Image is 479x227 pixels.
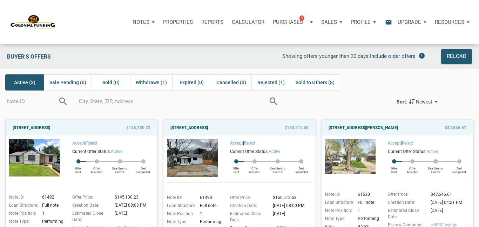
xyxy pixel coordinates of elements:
[72,149,111,154] span: Current Offer Status:
[69,210,113,223] div: Estimated Close Date:
[6,210,40,216] div: Note Position:
[86,163,107,174] div: Offer Accepted
[269,149,280,154] span: active
[227,202,271,209] div: Creation Date:
[356,199,379,206] div: Full note
[291,163,312,174] div: Deal Completed
[244,163,265,174] div: Offer Accepted
[271,194,316,201] div: $150,512.58
[322,215,356,222] div: Note Type:
[356,215,379,222] div: Performing
[388,141,413,146] span: |
[102,78,120,87] span: Sold (0)
[72,141,85,146] a: Accept
[257,78,285,87] span: Rejected (1)
[6,202,40,208] div: Loan Structure:
[6,218,40,225] div: Note Type:
[429,191,473,198] div: $47,646.61
[251,74,290,91] div: Rejected (1)
[429,207,473,220] div: [DATE]
[69,202,113,208] div: Creation Date:
[397,98,440,106] button: Sort:Newest
[265,163,291,174] div: Deal Sent to Escrow
[296,78,335,87] span: Sold to Others (8)
[322,207,356,214] div: Note Position:
[40,210,63,216] div: 1
[435,19,464,25] p: Resources
[70,163,87,174] div: Offer Sent
[198,219,221,225] div: Performing
[163,219,198,225] div: Note Type:
[380,12,393,33] button: email
[163,194,198,201] div: Note ID:
[227,194,271,201] div: Offer Price:
[356,207,379,214] div: 1
[384,199,429,206] div: Creation Date:
[163,202,198,209] div: Loan Structure:
[393,12,431,33] button: Upgrade
[4,49,145,64] div: Buyer's Offers
[244,141,255,146] a: Reject
[397,99,407,105] div: Sort:
[11,14,55,29] img: NoteUnlimited
[402,141,413,146] a: Reject
[228,12,269,33] a: Calculator
[232,19,264,25] p: Calculator
[113,202,157,208] div: [DATE] 08:03 PM
[388,149,426,154] span: Current Offer Status:
[69,194,113,200] div: Offer Price:
[72,141,97,146] span: |
[370,53,416,59] span: Include older offers
[198,194,221,201] div: 61493
[290,74,340,91] div: Sold to Others (8)
[269,12,317,33] button: Purchases3
[322,191,356,198] div: Note ID:
[172,74,211,91] div: Expired (0)
[40,218,63,225] div: Performing
[113,194,157,200] div: $145,130.23
[136,78,167,87] span: Withdrawn (1)
[111,149,122,154] span: active
[163,211,198,217] div: Note Position:
[227,211,271,223] div: Estimated Close Date:
[284,123,309,132] span: $150,512.58
[113,210,157,223] div: [DATE]
[228,163,244,174] div: Offer Sent
[317,12,346,33] a: Sales
[346,12,380,33] button: Profile
[197,12,228,33] button: Reports
[79,93,269,109] input: City, State, ZIP, Address
[126,123,150,132] span: $145,130.23
[6,194,40,200] div: Note ID:
[321,19,337,25] p: Sales
[198,202,221,209] div: Full note
[384,207,429,220] div: Estimated Close Date:
[273,19,303,25] p: Purchases
[133,19,149,25] p: Notes
[268,96,279,107] i: search
[271,211,316,223] div: [DATE]
[384,191,429,198] div: Offer Price:
[384,18,393,26] i: email
[180,78,204,87] span: Expired (0)
[388,141,401,146] a: Accept
[211,74,251,91] div: Cancelled (0)
[201,19,223,25] p: Reports
[431,12,474,33] button: Resources
[14,78,35,87] span: Active (3)
[58,96,68,107] i: search
[40,194,63,200] div: 61492
[7,93,58,109] input: Note ID
[447,52,466,61] div: Reload
[402,163,423,174] div: Offer Accepted
[448,163,470,174] div: Deal Completed
[322,199,356,206] div: Loan Structure:
[170,123,208,132] a: [STREET_ADDRESS]
[163,19,193,25] p: Properties
[329,123,398,132] a: [STREET_ADDRESS][PERSON_NAME]
[445,123,466,132] span: $47,646.61
[429,199,473,206] div: [DATE] 04:21 PM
